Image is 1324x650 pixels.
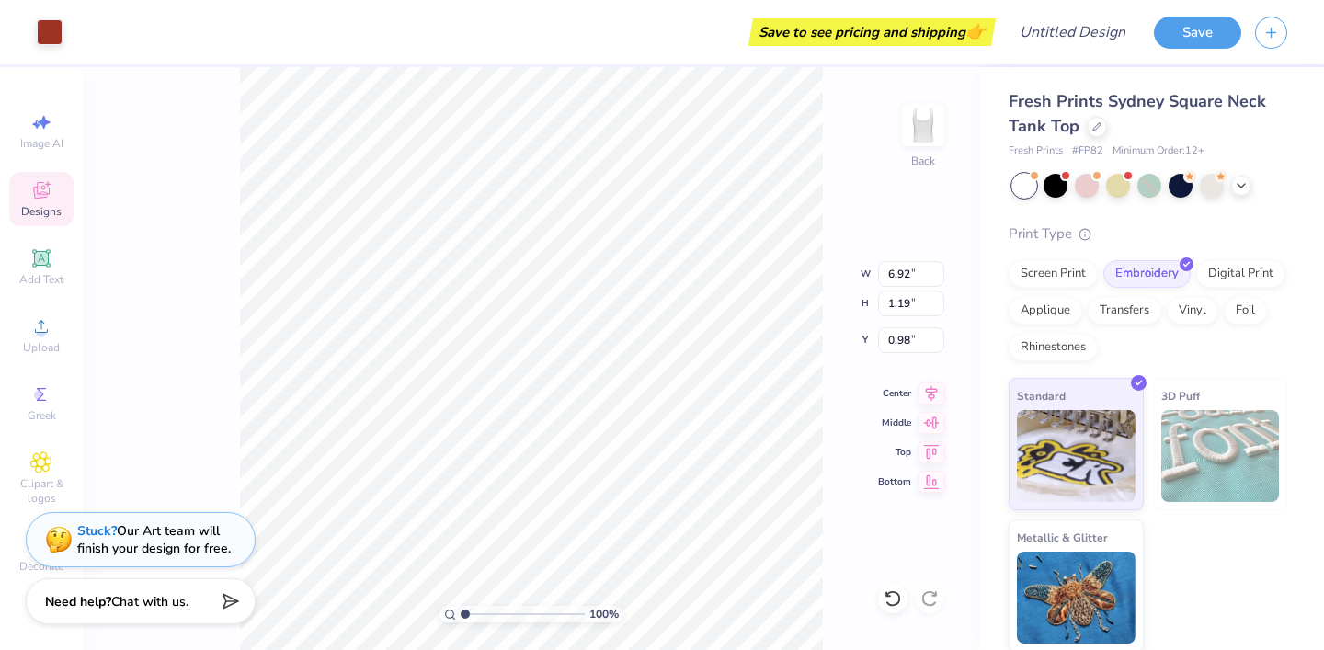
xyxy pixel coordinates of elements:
[1009,334,1098,361] div: Rhinestones
[905,107,942,143] img: Back
[1009,260,1098,288] div: Screen Print
[28,408,56,423] span: Greek
[1103,260,1191,288] div: Embroidery
[1009,223,1287,245] div: Print Type
[1167,297,1218,325] div: Vinyl
[1009,143,1063,159] span: Fresh Prints
[911,153,935,169] div: Back
[965,20,986,42] span: 👉
[753,18,991,46] div: Save to see pricing and shipping
[1017,386,1066,405] span: Standard
[1009,90,1266,137] span: Fresh Prints Sydney Square Neck Tank Top
[878,416,911,429] span: Middle
[1072,143,1103,159] span: # FP82
[77,522,231,557] div: Our Art team will finish your design for free.
[878,475,911,488] span: Bottom
[1017,528,1108,547] span: Metallic & Glitter
[77,522,117,540] strong: Stuck?
[21,204,62,219] span: Designs
[20,136,63,151] span: Image AI
[1154,17,1241,49] button: Save
[19,559,63,574] span: Decorate
[1017,552,1136,644] img: Metallic & Glitter
[111,593,188,610] span: Chat with us.
[1017,410,1136,502] img: Standard
[1009,297,1082,325] div: Applique
[878,446,911,459] span: Top
[23,340,60,355] span: Upload
[45,593,111,610] strong: Need help?
[1088,297,1161,325] div: Transfers
[878,387,911,400] span: Center
[9,476,74,506] span: Clipart & logos
[1161,410,1280,502] img: 3D Puff
[1005,14,1140,51] input: Untitled Design
[1113,143,1204,159] span: Minimum Order: 12 +
[1196,260,1285,288] div: Digital Print
[1224,297,1267,325] div: Foil
[19,272,63,287] span: Add Text
[589,606,619,622] span: 100 %
[1161,386,1200,405] span: 3D Puff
